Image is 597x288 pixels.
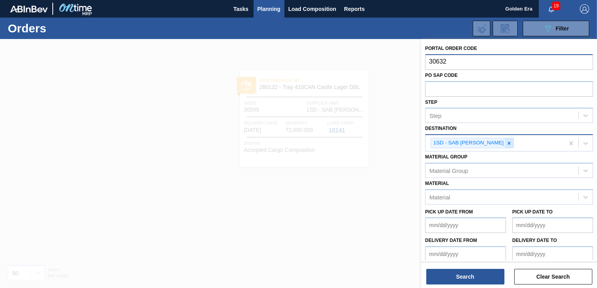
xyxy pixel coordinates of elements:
input: mm/dd/yyyy [512,217,593,233]
label: Delivery Date to [512,238,557,243]
span: Load Composition [288,4,336,14]
label: Material [425,181,449,186]
label: Destination [425,126,456,131]
div: Order Review Request [493,21,518,36]
div: Material Group [429,167,468,174]
img: Logout [580,4,589,14]
input: mm/dd/yyyy [512,246,593,262]
div: 1SD - SAB [PERSON_NAME] [431,138,505,148]
span: Tasks [232,4,250,14]
button: Filter [523,21,589,36]
h1: Orders [8,24,120,33]
img: TNhmsLtSVTkK8tSr43FrP2fwEKptu5GPRR3wAAAABJRU5ErkJggg== [10,5,48,12]
label: Pick up Date to [512,209,552,215]
span: 19 [552,2,560,10]
label: Portal Order Code [425,46,477,51]
button: Notifications [539,4,564,14]
label: PO SAP Code [425,73,458,78]
span: Reports [344,4,365,14]
div: Step [429,112,441,119]
input: mm/dd/yyyy [425,217,506,233]
label: Step [425,100,437,105]
label: Material Group [425,154,467,160]
div: Import Order Negotiation [473,21,490,36]
span: Planning [257,4,281,14]
input: mm/dd/yyyy [425,246,506,262]
span: Filter [556,25,569,32]
label: Delivery Date from [425,238,477,243]
label: Pick up Date from [425,209,473,215]
div: Material [429,194,450,200]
